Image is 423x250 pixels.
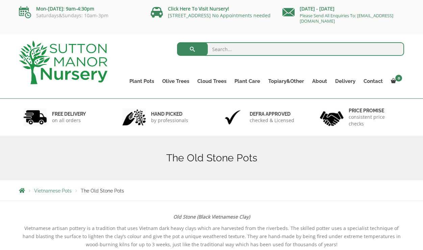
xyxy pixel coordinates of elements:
strong: Old Stone (Black Vietnamese Clay) [173,213,250,220]
h6: Defra approved [250,111,294,117]
img: logo [19,41,107,84]
p: consistent price checks [349,114,400,127]
p: checked & Licensed [250,117,294,124]
input: Search... [177,42,404,56]
a: About [308,76,331,86]
p: on all orders [52,117,86,124]
a: Delivery [331,76,359,86]
a: Topiary&Other [264,76,308,86]
span: 0 [395,75,402,82]
span: The Old Stone Pots [81,188,124,194]
img: 2.jpg [122,109,146,126]
a: Vietnamese Pots [34,188,72,194]
h6: Price promise [349,108,400,114]
a: Please Send All Enquiries To: [EMAIL_ADDRESS][DOMAIN_NAME] [300,13,393,24]
h1: The Old Stone Pots [19,152,404,164]
img: 4.jpg [320,107,344,128]
a: Plant Pots [125,76,158,86]
h6: hand picked [151,111,188,117]
p: Saturdays&Sundays: 10am-3pm [19,13,141,18]
a: Contact [359,76,387,86]
img: 1.jpg [23,109,47,126]
p: by professionals [151,117,188,124]
img: 3.jpg [221,109,245,126]
p: Mon-[DATE]: 9am-4:30pm [19,5,141,13]
a: 0 [387,76,404,86]
nav: Breadcrumbs [19,188,404,193]
a: Click Here To Visit Nursery! [168,5,229,12]
a: Cloud Trees [193,76,230,86]
a: [STREET_ADDRESS] No Appointments needed [168,12,271,19]
h6: FREE DELIVERY [52,111,86,117]
a: Olive Trees [158,76,193,86]
a: Plant Care [230,76,264,86]
p: [DATE] - [DATE] [282,5,404,13]
p: Vietnamese artisan pottery is a tradition that uses Vietnam dark heavy clays which are harvested ... [19,224,404,249]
